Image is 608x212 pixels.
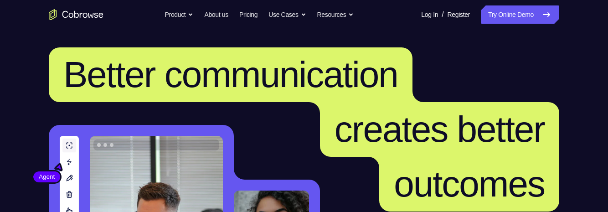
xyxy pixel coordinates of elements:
a: Log In [421,5,438,24]
button: Product [165,5,194,24]
button: Use Cases [268,5,306,24]
a: About us [204,5,228,24]
a: Try Online Demo [481,5,559,24]
span: outcomes [394,164,545,204]
a: Register [448,5,470,24]
a: Go to the home page [49,9,103,20]
span: Better communication [63,54,398,95]
button: Resources [317,5,354,24]
span: creates better [335,109,545,150]
span: / [442,9,443,20]
a: Pricing [239,5,258,24]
